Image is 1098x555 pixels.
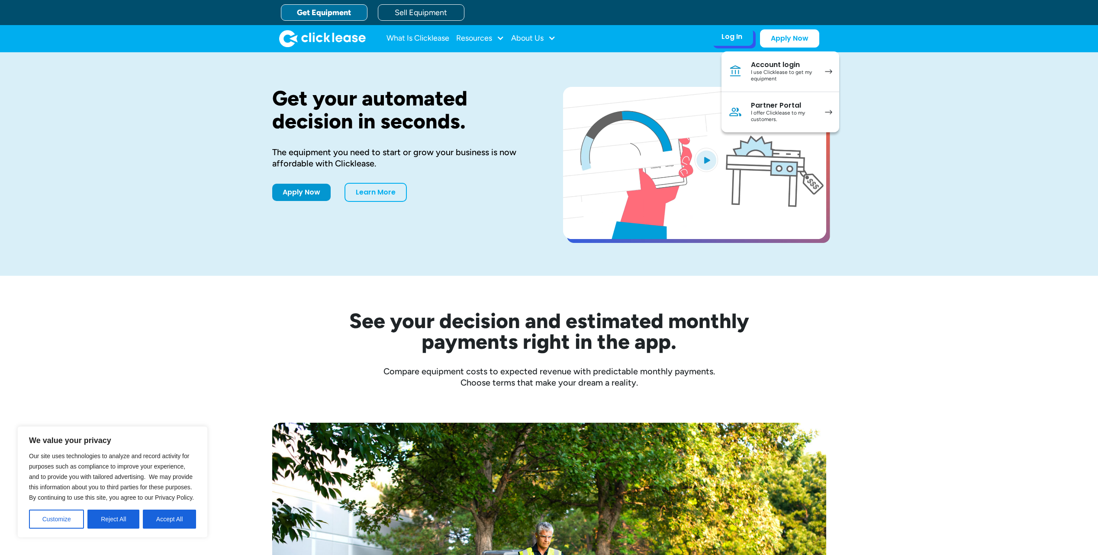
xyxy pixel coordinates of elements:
[721,32,742,41] div: Log In
[386,30,449,47] a: What Is Clicklease
[87,510,139,529] button: Reject All
[279,30,366,47] img: Clicklease logo
[751,61,816,69] div: Account login
[307,310,792,352] h2: See your decision and estimated monthly payments right in the app.
[563,87,826,239] a: open lightbox
[728,105,742,119] img: Person icon
[721,51,839,92] a: Account loginI use Clicklease to get my equipment
[456,30,504,47] div: Resources
[728,64,742,78] img: Bank icon
[29,453,194,501] span: Our site uses technologies to analyze and record activity for purposes such as compliance to impr...
[751,110,816,123] div: I offer Clicklease to my customers.
[378,4,464,21] a: Sell Equipment
[272,87,535,133] h1: Get your automated decision in seconds.
[760,29,819,48] a: Apply Now
[825,110,832,115] img: arrow
[272,184,331,201] a: Apply Now
[29,435,196,446] p: We value your privacy
[721,51,839,132] nav: Log In
[17,426,208,538] div: We value your privacy
[272,366,826,388] div: Compare equipment costs to expected revenue with predictable monthly payments. Choose terms that ...
[29,510,84,529] button: Customize
[279,30,366,47] a: home
[695,148,718,172] img: Blue play button logo on a light blue circular background
[345,183,407,202] a: Learn More
[751,101,816,110] div: Partner Portal
[272,147,535,169] div: The equipment you need to start or grow your business is now affordable with Clicklease.
[751,69,816,83] div: I use Clicklease to get my equipment
[511,30,556,47] div: About Us
[825,69,832,74] img: arrow
[721,92,839,132] a: Partner PortalI offer Clicklease to my customers.
[143,510,196,529] button: Accept All
[281,4,367,21] a: Get Equipment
